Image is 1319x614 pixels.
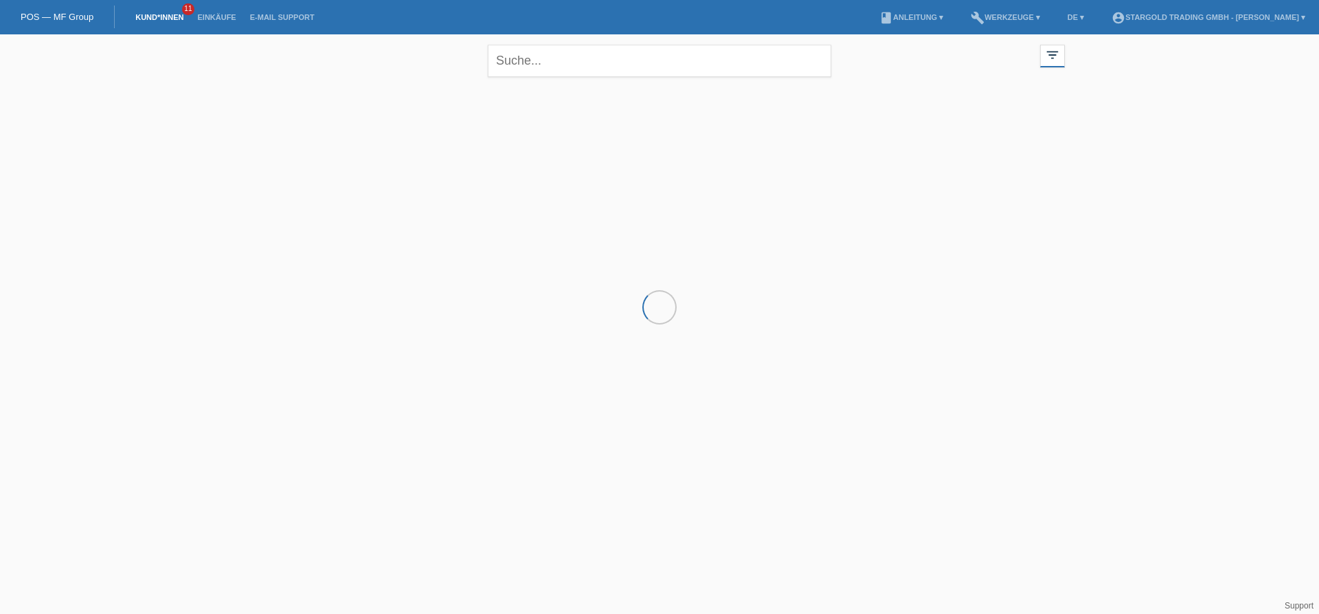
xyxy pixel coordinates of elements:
i: build [971,11,984,25]
input: Suche... [488,45,831,77]
a: DE ▾ [1061,13,1091,21]
i: account_circle [1112,11,1125,25]
a: E-Mail Support [243,13,322,21]
span: 11 [182,3,194,15]
i: filter_list [1045,47,1060,63]
a: Support [1285,601,1314,611]
a: POS — MF Group [21,12,93,22]
a: bookAnleitung ▾ [872,13,950,21]
a: Kund*innen [128,13,190,21]
a: Einkäufe [190,13,243,21]
i: book [879,11,893,25]
a: buildWerkzeuge ▾ [964,13,1047,21]
a: account_circleStargold Trading GmbH - [PERSON_NAME] ▾ [1105,13,1312,21]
